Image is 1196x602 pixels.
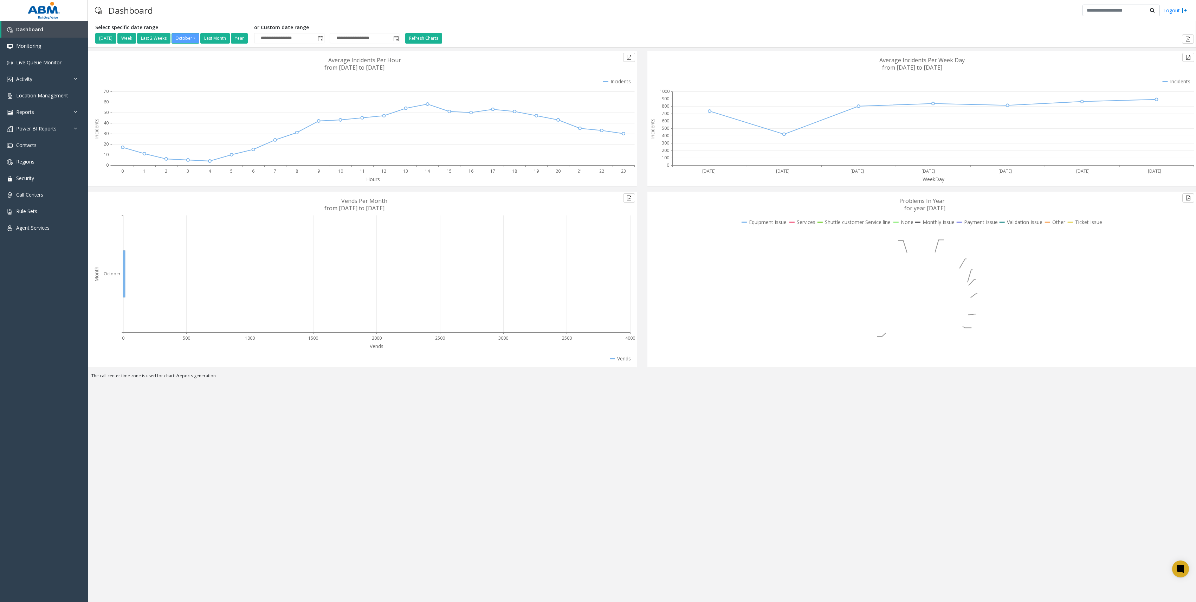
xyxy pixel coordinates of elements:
[425,168,430,174] text: 14
[1182,7,1187,14] img: logout
[7,225,13,231] img: 'icon'
[392,33,400,43] span: Toggle popup
[1163,7,1187,14] a: Logout
[998,168,1012,174] text: [DATE]
[490,168,495,174] text: 17
[95,33,116,44] button: [DATE]
[104,88,109,94] text: 70
[1076,168,1090,174] text: [DATE]
[324,204,384,212] text: from [DATE] to [DATE]
[662,140,669,146] text: 300
[93,119,100,139] text: Incidents
[104,130,109,136] text: 30
[104,120,109,126] text: 40
[308,335,318,341] text: 1500
[776,168,789,174] text: [DATE]
[316,33,324,43] span: Toggle popup
[366,176,380,182] text: Hours
[1148,168,1161,174] text: [DATE]
[16,191,43,198] span: Call Centers
[341,197,387,205] text: Vends Per Month
[93,267,100,282] text: Month
[534,168,539,174] text: 19
[923,176,945,182] text: WeekDay
[16,26,43,33] span: Dashboard
[16,175,34,181] span: Security
[88,373,1196,383] div: The call center time zone is used for charts/reports generation
[7,77,13,82] img: 'icon'
[662,96,669,102] text: 900
[372,335,382,341] text: 2000
[556,168,561,174] text: 20
[106,162,109,168] text: 0
[252,168,254,174] text: 6
[187,168,189,174] text: 3
[104,141,109,147] text: 20
[137,33,170,44] button: Last 2 Weeks
[370,343,383,350] text: Vends
[851,168,864,174] text: [DATE]
[7,44,13,49] img: 'icon'
[904,204,945,212] text: for year [DATE]
[7,159,13,165] img: 'icon'
[16,158,34,165] span: Regions
[662,125,669,131] text: 500
[104,109,109,115] text: 50
[662,110,669,116] text: 700
[1182,193,1194,203] button: Export to pdf
[405,33,442,44] button: Refresh Charts
[899,197,945,205] text: Problems In Year
[468,168,473,174] text: 16
[183,335,190,341] text: 500
[1182,53,1194,62] button: Export to pdf
[7,93,13,99] img: 'icon'
[7,192,13,198] img: 'icon'
[882,64,942,71] text: from [DATE] to [DATE]
[328,56,401,64] text: Average Incidents Per Hour
[104,99,109,105] text: 60
[104,152,109,158] text: 10
[16,43,41,49] span: Monitoring
[435,335,445,341] text: 2500
[143,168,146,174] text: 1
[7,176,13,181] img: 'icon'
[296,168,298,174] text: 8
[562,335,572,341] text: 3500
[7,60,13,66] img: 'icon'
[104,271,121,277] text: October
[922,168,935,174] text: [DATE]
[317,168,320,174] text: 9
[623,193,635,203] button: Export to pdf
[7,209,13,214] img: 'icon'
[649,119,656,139] text: Incidents
[16,142,37,148] span: Contacts
[1,21,88,38] a: Dashboard
[230,168,233,174] text: 5
[403,168,408,174] text: 13
[231,33,248,44] button: Year
[122,335,124,341] text: 0
[660,88,670,94] text: 1000
[200,33,230,44] button: Last Month
[16,92,68,99] span: Location Management
[662,155,669,161] text: 100
[879,56,965,64] text: Average Incidents Per Week Day
[498,335,508,341] text: 3000
[274,168,276,174] text: 7
[621,168,626,174] text: 23
[338,168,343,174] text: 10
[702,168,716,174] text: [DATE]
[512,168,517,174] text: 18
[16,224,50,231] span: Agent Services
[599,168,604,174] text: 22
[16,208,37,214] span: Rule Sets
[662,118,669,124] text: 600
[7,27,13,33] img: 'icon'
[105,2,156,19] h3: Dashboard
[165,168,167,174] text: 2
[662,133,669,139] text: 400
[16,109,34,115] span: Reports
[254,25,400,31] h5: or Custom date range
[16,125,57,132] span: Power BI Reports
[245,335,255,341] text: 1000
